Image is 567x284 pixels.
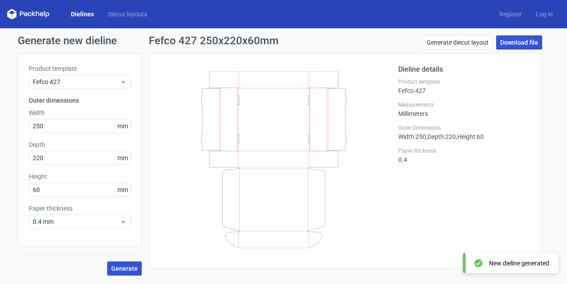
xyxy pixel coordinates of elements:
[398,133,426,140] span: Width : 250
[18,35,549,46] h1: Generate new dieline
[423,35,493,50] a: Generate diecut layout
[398,101,531,108] label: Measurements
[29,96,131,105] h3: Outer dimensions
[489,259,549,268] div: New dieline generated
[33,77,120,86] span: Fefco 427
[29,204,131,213] label: Paper thickness
[115,119,130,133] span: mm
[398,124,531,131] label: Outer Dimensions
[115,183,130,196] span: mm
[529,10,560,19] a: Log in
[29,108,131,117] label: Width
[398,78,531,94] div: Fefco 427
[107,261,142,276] button: Generate
[101,10,154,19] a: Diecut layouts
[398,64,531,75] h2: Dieline details
[29,64,131,73] label: Product template
[29,172,131,181] label: Height
[33,217,120,226] span: 0.4 mm
[398,101,531,117] div: Millimeters
[456,133,484,140] span: , Height : 60
[398,147,531,163] div: 0.4
[426,133,456,140] span: , Depth : 220
[496,35,542,50] a: Download file
[115,151,130,165] span: mm
[398,78,531,85] label: Product template
[111,265,138,272] span: Generate
[64,10,101,19] a: Dielines
[492,10,529,19] a: Register
[29,140,131,149] label: Depth
[149,35,279,46] h1: Fefco 427 250x220x60mm
[398,147,531,154] label: Paper thickness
